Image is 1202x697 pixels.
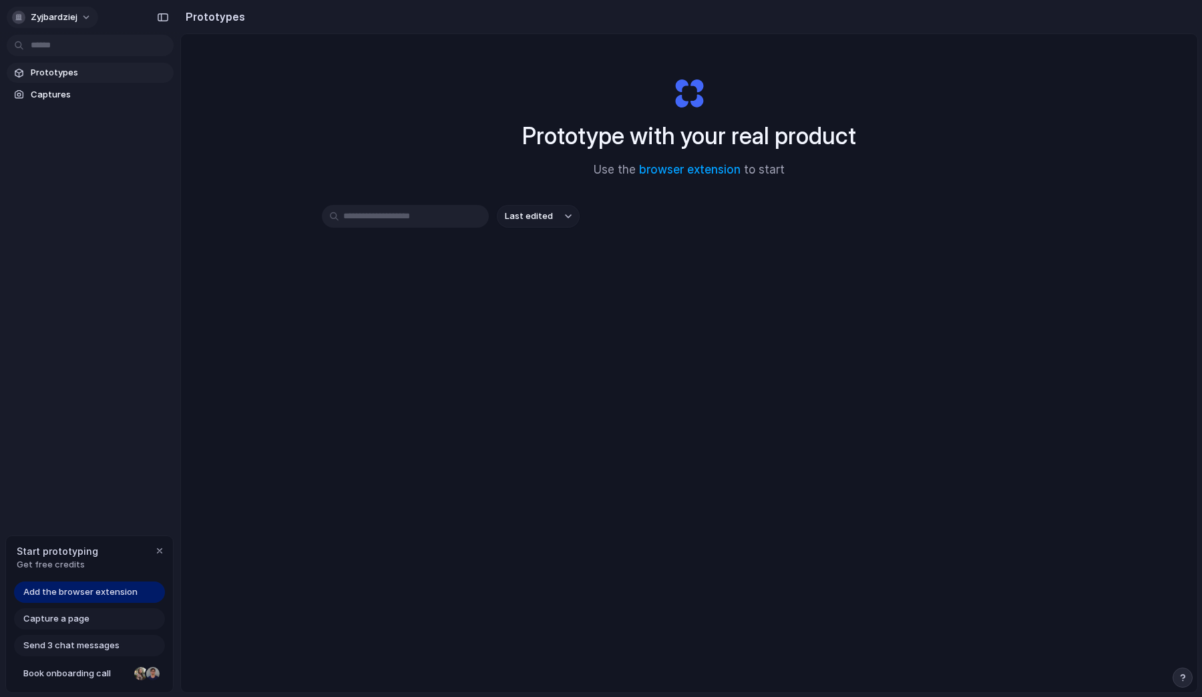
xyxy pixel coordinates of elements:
[23,612,89,626] span: Capture a page
[497,205,580,228] button: Last edited
[31,11,77,24] span: zyjbardziej
[7,7,98,28] button: zyjbardziej
[505,210,553,223] span: Last edited
[639,163,741,176] a: browser extension
[7,63,174,83] a: Prototypes
[14,663,165,684] a: Book onboarding call
[23,667,129,680] span: Book onboarding call
[594,162,785,179] span: Use the to start
[31,66,168,79] span: Prototypes
[31,88,168,101] span: Captures
[522,118,856,154] h1: Prototype with your real product
[180,9,245,25] h2: Prototypes
[17,558,98,571] span: Get free credits
[23,586,138,599] span: Add the browser extension
[145,666,161,682] div: Christian Iacullo
[17,544,98,558] span: Start prototyping
[7,85,174,105] a: Captures
[23,639,120,652] span: Send 3 chat messages
[133,666,149,682] div: Nicole Kubica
